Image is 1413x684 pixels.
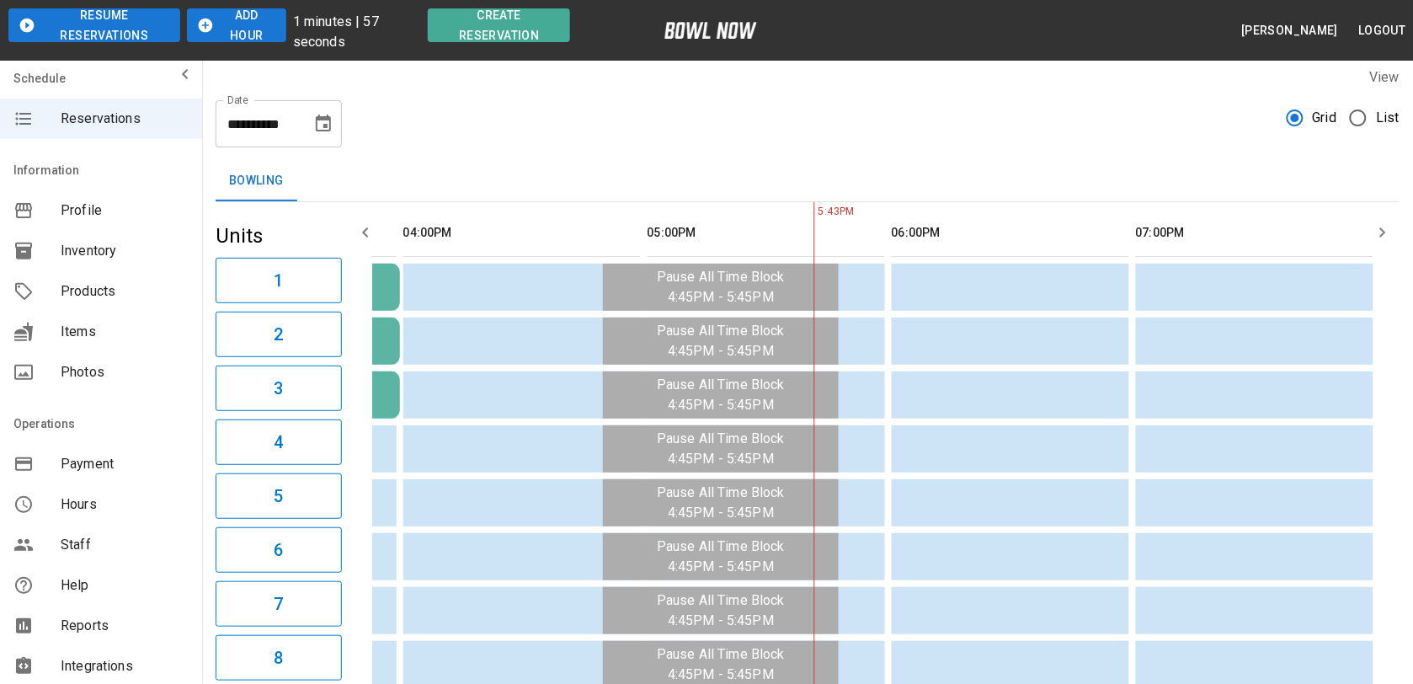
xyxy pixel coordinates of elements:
[814,204,818,221] span: 5:43PM
[1352,15,1413,46] button: Logout
[307,107,340,141] button: Choose date, selected date is Aug 16, 2025
[1313,108,1337,128] span: Grid
[293,12,421,52] p: 1 minutes | 57 seconds
[664,22,757,39] img: logo
[1376,108,1400,128] span: List
[274,483,283,510] h6: 5
[61,656,189,676] span: Integrations
[61,362,189,382] span: Photos
[216,161,1400,201] div: inventory tabs
[1369,69,1400,85] label: View
[216,419,342,465] button: 4
[216,258,342,303] button: 1
[216,366,342,411] button: 3
[216,473,342,519] button: 5
[1234,15,1345,46] button: [PERSON_NAME]
[61,200,189,221] span: Profile
[274,429,283,456] h6: 4
[8,8,180,42] button: Resume Reservations
[274,375,283,402] h6: 3
[61,535,189,555] span: Staff
[274,644,283,671] h6: 8
[216,161,297,201] button: Bowling
[61,241,189,261] span: Inventory
[61,322,189,342] span: Items
[61,575,189,596] span: Help
[216,635,342,681] button: 8
[216,527,342,573] button: 6
[61,281,189,302] span: Products
[61,494,189,515] span: Hours
[274,590,283,617] h6: 7
[216,312,342,357] button: 2
[216,222,342,249] h5: Units
[274,537,283,564] h6: 6
[61,454,189,474] span: Payment
[216,581,342,627] button: 7
[187,8,286,42] button: Add Hour
[428,8,570,42] button: Create Reservation
[61,616,189,636] span: Reports
[274,267,283,294] h6: 1
[61,109,189,129] span: Reservations
[274,321,283,348] h6: 2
